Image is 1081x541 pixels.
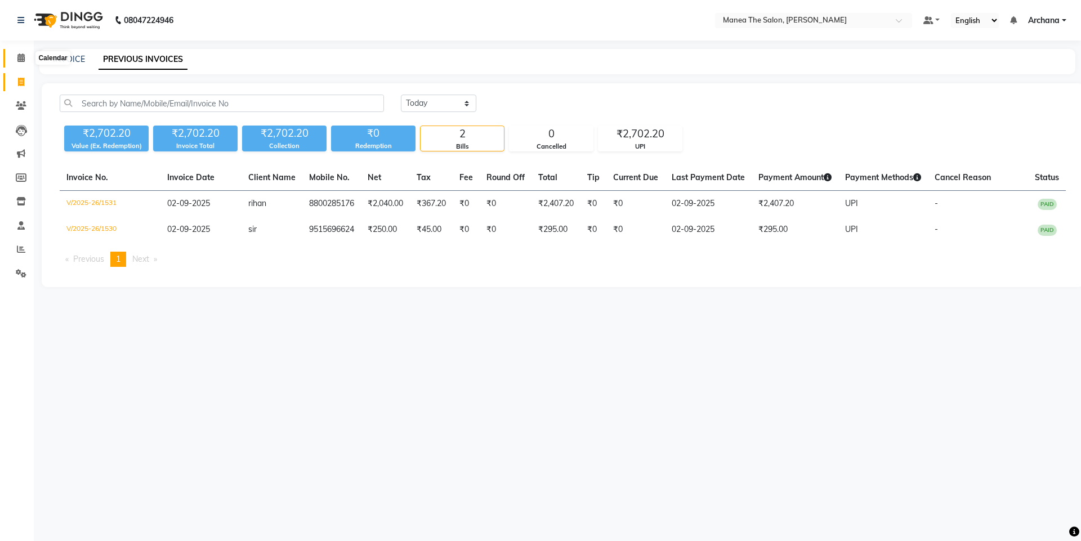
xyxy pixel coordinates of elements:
[153,141,238,151] div: Invoice Total
[598,142,682,151] div: UPI
[73,254,104,264] span: Previous
[845,172,921,182] span: Payment Methods
[421,126,504,142] div: 2
[531,191,580,217] td: ₹2,407.20
[480,191,531,217] td: ₹0
[531,217,580,243] td: ₹295.00
[845,198,858,208] span: UPI
[459,172,473,182] span: Fee
[453,217,480,243] td: ₹0
[64,141,149,151] div: Value (Ex. Redemption)
[580,191,606,217] td: ₹0
[248,172,296,182] span: Client Name
[153,126,238,141] div: ₹2,702.20
[331,141,416,151] div: Redemption
[486,172,525,182] span: Round Off
[248,224,257,234] span: sir
[510,126,593,142] div: 0
[665,191,752,217] td: 02-09-2025
[417,172,431,182] span: Tax
[613,172,658,182] span: Current Due
[331,126,416,141] div: ₹0
[752,217,838,243] td: ₹295.00
[1028,15,1060,26] span: Archana
[60,95,384,112] input: Search by Name/Mobile/Email/Invoice No
[1038,225,1057,236] span: PAID
[361,191,410,217] td: ₹2,040.00
[935,198,938,208] span: -
[29,5,106,36] img: logo
[302,217,361,243] td: 9515696624
[242,126,327,141] div: ₹2,702.20
[361,217,410,243] td: ₹250.00
[935,224,938,234] span: -
[587,172,600,182] span: Tip
[132,254,149,264] span: Next
[66,172,108,182] span: Invoice No.
[368,172,381,182] span: Net
[60,217,160,243] td: V/2025-26/1530
[672,172,745,182] span: Last Payment Date
[606,191,665,217] td: ₹0
[248,198,266,208] span: rihan
[606,217,665,243] td: ₹0
[538,172,557,182] span: Total
[242,141,327,151] div: Collection
[598,126,682,142] div: ₹2,702.20
[124,5,173,36] b: 08047224946
[309,172,350,182] span: Mobile No.
[1038,199,1057,210] span: PAID
[580,217,606,243] td: ₹0
[510,142,593,151] div: Cancelled
[410,217,453,243] td: ₹45.00
[60,252,1066,267] nav: Pagination
[167,172,215,182] span: Invoice Date
[167,198,210,208] span: 02-09-2025
[665,217,752,243] td: 02-09-2025
[480,217,531,243] td: ₹0
[752,191,838,217] td: ₹2,407.20
[302,191,361,217] td: 8800285176
[453,191,480,217] td: ₹0
[421,142,504,151] div: Bills
[116,254,120,264] span: 1
[35,51,70,65] div: Calendar
[167,224,210,234] span: 02-09-2025
[64,126,149,141] div: ₹2,702.20
[410,191,453,217] td: ₹367.20
[1035,172,1059,182] span: Status
[758,172,832,182] span: Payment Amount
[99,50,187,70] a: PREVIOUS INVOICES
[935,172,991,182] span: Cancel Reason
[845,224,858,234] span: UPI
[60,191,160,217] td: V/2025-26/1531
